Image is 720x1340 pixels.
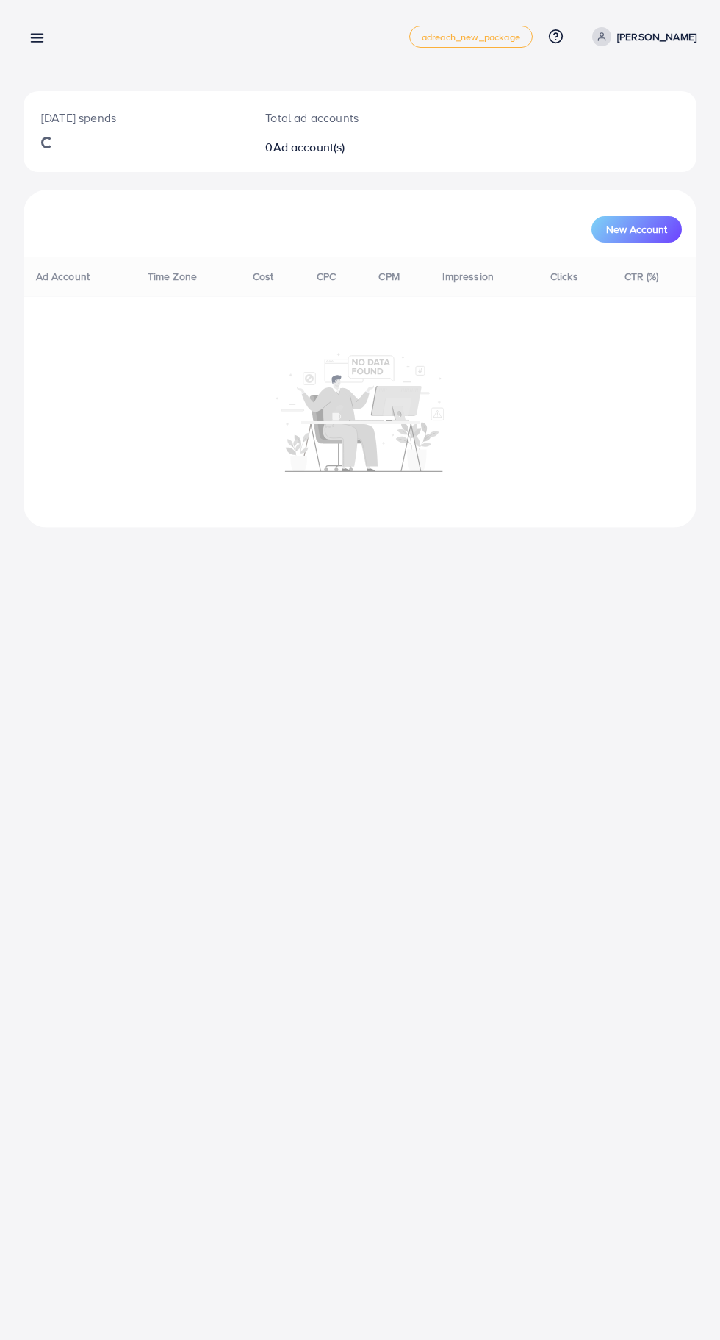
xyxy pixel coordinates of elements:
a: [PERSON_NAME] [586,27,696,46]
span: New Account [606,224,667,234]
p: Total ad accounts [265,109,398,126]
h2: 0 [265,140,398,154]
p: [PERSON_NAME] [617,28,696,46]
span: Ad account(s) [273,139,345,155]
span: adreach_new_package [422,32,520,42]
p: [DATE] spends [41,109,230,126]
a: adreach_new_package [409,26,533,48]
button: New Account [591,216,682,243]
